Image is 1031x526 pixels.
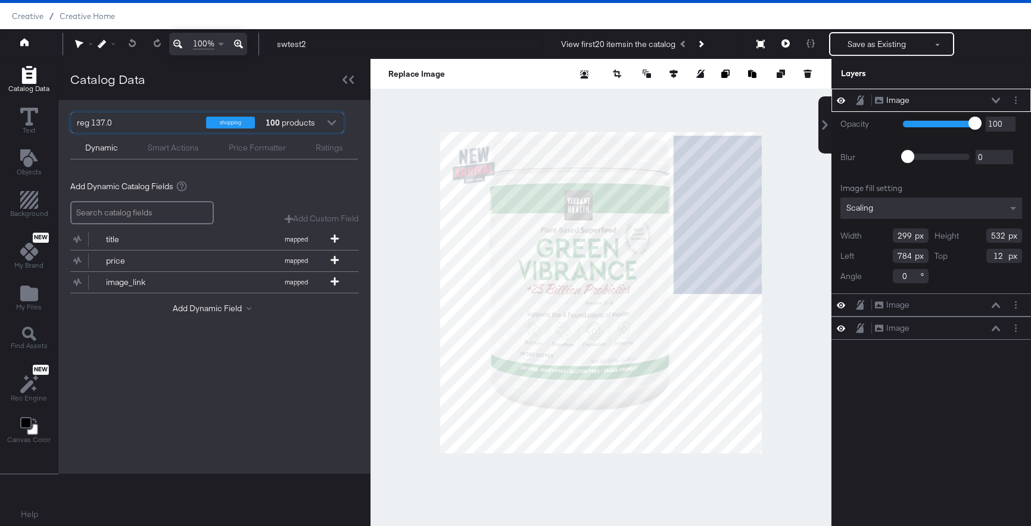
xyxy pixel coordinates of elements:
div: shopping [206,117,255,129]
button: image_linkmapped [70,272,344,293]
button: Add Rectangle [1,63,57,97]
span: Canvas Color [7,435,51,444]
button: Replace Image [388,68,445,80]
button: Next Product [692,33,709,55]
span: My Files [16,302,42,312]
button: Text [13,105,45,139]
button: Layer Options [1010,94,1022,107]
label: Width [840,230,862,242]
button: Image [874,299,910,311]
div: reg 137.0 [77,112,197,133]
div: products [264,112,300,133]
button: Add Dynamic Field [173,303,256,314]
span: mapped [263,256,329,265]
div: Price Formatter [229,142,286,154]
button: NewRec Engine [4,362,54,406]
button: Image [874,94,910,107]
input: Search catalog fields [70,201,214,224]
span: Find Assets [11,341,48,350]
svg: Copy image [721,70,730,78]
button: Help [13,504,46,525]
button: Save as Existing [830,33,923,55]
span: Text [23,126,36,135]
button: Add Rectangle [3,189,55,223]
div: Layers [841,68,963,79]
label: Top [935,251,948,262]
span: Background [10,209,48,218]
div: Image [886,299,909,311]
div: pricemapped [70,251,359,271]
span: Catalog Data [8,84,49,93]
button: Add Files [9,282,49,316]
div: Smart Actions [148,142,199,154]
div: title [106,234,192,245]
div: Image fill setting [840,183,1022,194]
button: NewMy Brand [7,230,51,274]
button: pricemapped [70,251,344,271]
div: Image [886,95,909,106]
div: Dynamic [85,142,118,154]
div: price [106,255,192,267]
span: Rec Engine [11,393,47,403]
span: / [43,11,60,21]
div: image_link [106,277,192,288]
span: Add Dynamic Catalog Fields [70,181,173,192]
button: titlemapped [70,229,344,250]
button: Layer Options [1010,299,1022,311]
label: Left [840,251,854,262]
span: Scaling [846,202,873,213]
label: Angle [840,271,862,282]
button: Add Text [10,146,49,180]
svg: Remove background [580,70,588,79]
span: New [33,366,49,374]
label: Height [935,230,959,242]
button: Add Custom Field [285,213,359,224]
button: Layer Options [1010,322,1022,334]
span: New [33,234,49,242]
div: titlemapped [70,229,359,250]
button: Find Assets [4,324,55,354]
div: image_linkmapped [70,272,359,293]
span: Creative [12,11,43,21]
span: 100% [193,38,214,49]
span: My Brand [14,261,43,270]
div: Ratings [316,142,343,154]
button: Paste image [748,68,760,80]
a: Help [21,509,38,520]
div: Catalog Data [70,71,145,88]
button: Copy image [721,68,733,80]
button: Image [874,322,910,334]
a: Creative Home [60,11,115,21]
label: Blur [840,152,894,163]
strong: 100 [264,112,282,133]
div: View first 20 items in the catalog [561,39,675,50]
label: Opacity [840,118,894,130]
span: mapped [263,235,329,243]
svg: Paste image [748,70,756,78]
span: mapped [263,278,329,286]
span: Objects [17,167,42,177]
div: Image [886,323,909,334]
